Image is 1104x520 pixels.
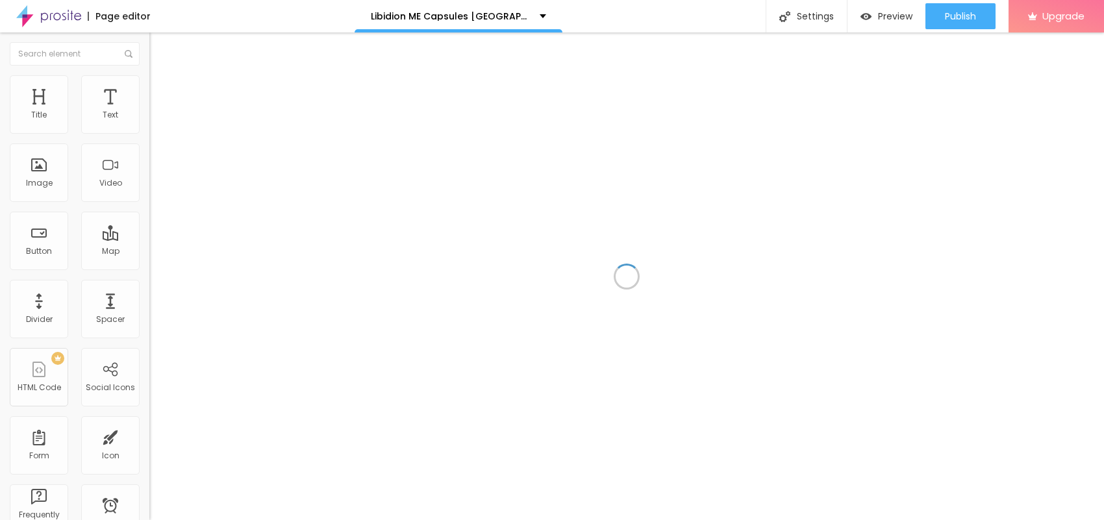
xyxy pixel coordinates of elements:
[103,110,118,119] div: Text
[26,179,53,188] div: Image
[31,110,47,119] div: Title
[125,50,132,58] img: Icone
[26,315,53,324] div: Divider
[88,12,151,21] div: Page editor
[878,11,912,21] span: Preview
[102,247,119,256] div: Map
[779,11,790,22] img: Icone
[860,11,872,22] img: view-1.svg
[945,11,976,21] span: Publish
[847,3,925,29] button: Preview
[86,383,135,392] div: Social Icons
[29,451,49,460] div: Form
[1042,10,1085,21] span: Upgrade
[26,247,52,256] div: Button
[371,12,530,21] p: Libidion ME Capsules [GEOGRAPHIC_DATA]
[99,179,122,188] div: Video
[925,3,996,29] button: Publish
[96,315,125,324] div: Spacer
[10,42,140,66] input: Search element
[102,451,119,460] div: Icon
[18,383,61,392] div: HTML Code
